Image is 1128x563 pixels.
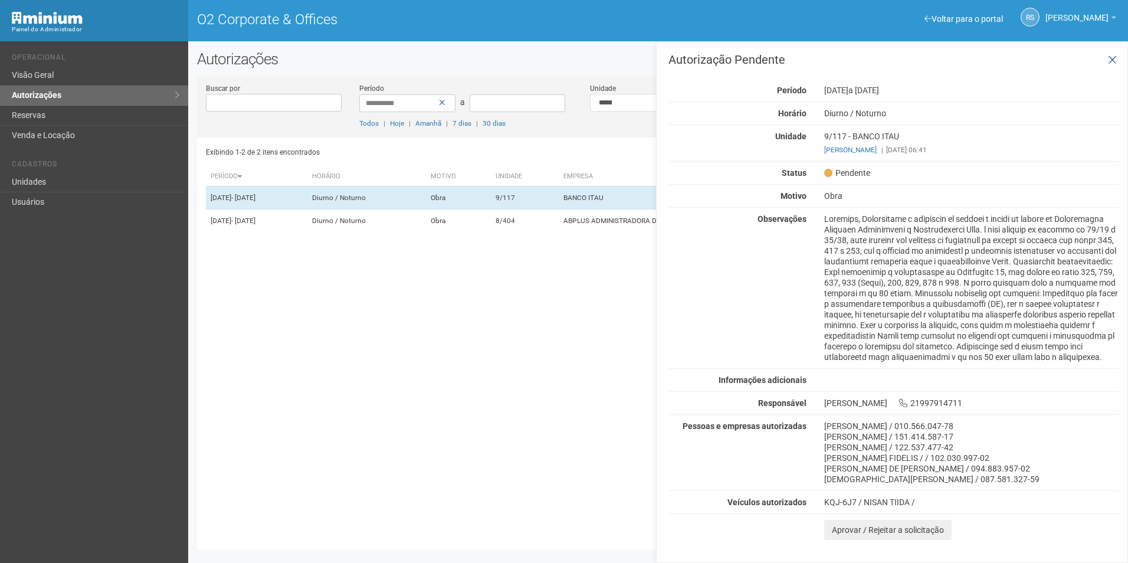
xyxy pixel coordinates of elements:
[12,24,179,35] div: Painel do Administrador
[815,191,1127,201] div: Obra
[824,474,1119,485] div: [DEMOGRAPHIC_DATA][PERSON_NAME] / 087.581.327-59
[781,191,806,201] strong: Motivo
[383,119,385,127] span: |
[824,431,1119,442] div: [PERSON_NAME] / 151.414.587-17
[390,119,404,127] a: Hoje
[815,108,1127,119] div: Diurno / Noturno
[197,50,1119,68] h2: Autorizações
[359,83,384,94] label: Período
[559,167,834,186] th: Empresa
[206,210,307,233] td: [DATE]
[727,497,806,507] strong: Veículos autorizados
[824,146,877,154] a: [PERSON_NAME]
[775,132,806,141] strong: Unidade
[824,442,1119,453] div: [PERSON_NAME] / 122.537.477-42
[815,131,1127,155] div: 9/117 - BANCO ITAU
[307,210,426,233] td: Diurno / Noturno
[12,12,83,24] img: Minium
[491,186,558,210] td: 9/117
[307,167,426,186] th: Horário
[206,186,307,210] td: [DATE]
[758,214,806,224] strong: Observações
[1021,8,1040,27] a: RS
[231,194,255,202] span: - [DATE]
[415,119,441,127] a: Amanhã
[824,463,1119,474] div: [PERSON_NAME] DE [PERSON_NAME] / 094.883.957-02
[1045,2,1109,22] span: Rayssa Soares Ribeiro
[824,497,1119,508] div: KQJ-6J7 / NISAN TIIDA /
[815,85,1127,96] div: [DATE]
[426,167,491,186] th: Motivo
[426,186,491,210] td: Obra
[559,186,834,210] td: BANCO ITAU
[476,119,478,127] span: |
[206,83,240,94] label: Buscar por
[12,53,179,66] li: Operacional
[824,145,1119,155] div: [DATE] 06:41
[778,109,806,118] strong: Horário
[197,12,650,27] h1: O2 Corporate & Offices
[815,214,1127,362] div: Loremips, Dolorsitame c adipiscin el seddoei t incidi ut labore et Doloremagna Aliquaen Adminimve...
[559,210,834,233] td: ABPLUS ADMINISTRADORA DE BENEFÍCIOS
[924,14,1003,24] a: Voltar para o portal
[491,210,558,233] td: 8/404
[824,520,952,540] button: Aprovar / Rejeitar a solicitação
[824,453,1119,463] div: [PERSON_NAME] FIDELIS / / 102.030.997-02
[452,119,471,127] a: 7 dias
[824,168,870,178] span: Pendente
[409,119,411,127] span: |
[206,143,654,161] div: Exibindo 1-2 de 2 itens encontrados
[815,398,1127,408] div: [PERSON_NAME] 21997914711
[881,146,883,154] span: |
[206,167,307,186] th: Período
[782,168,806,178] strong: Status
[758,398,806,408] strong: Responsável
[12,160,179,172] li: Cadastros
[491,167,558,186] th: Unidade
[483,119,506,127] a: 30 dias
[446,119,448,127] span: |
[590,83,616,94] label: Unidade
[683,421,806,431] strong: Pessoas e empresas autorizadas
[777,86,806,95] strong: Período
[719,375,806,385] strong: Informações adicionais
[307,186,426,210] td: Diurno / Noturno
[824,421,1119,431] div: [PERSON_NAME] / 010.566.047-78
[426,210,491,233] td: Obra
[359,119,379,127] a: Todos
[460,97,465,107] span: a
[1045,15,1116,24] a: [PERSON_NAME]
[848,86,879,95] span: a [DATE]
[668,54,1119,66] h3: Autorização Pendente
[231,217,255,225] span: - [DATE]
